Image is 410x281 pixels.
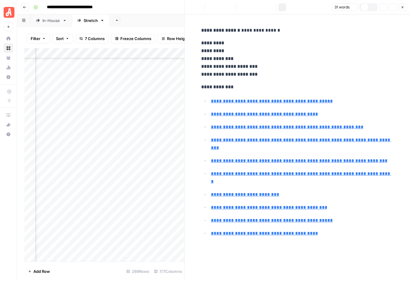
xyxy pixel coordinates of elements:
[84,17,98,23] div: Stretch
[332,3,358,11] button: 31 words
[31,14,72,27] a: In-House
[4,120,13,130] button: What's new?
[4,72,13,82] a: Settings
[4,43,13,53] a: Browse
[124,267,152,276] div: 268 Rows
[52,34,73,43] button: Sort
[42,17,60,23] div: In-House
[4,34,13,43] a: Home
[56,36,64,42] span: Sort
[4,63,13,72] a: Usage
[4,7,14,18] img: Angi Logo
[334,5,350,10] span: 31 words
[4,53,13,63] a: Your Data
[27,34,50,43] button: Filter
[111,34,155,43] button: Freeze Columns
[4,130,13,139] button: Help + Support
[76,34,109,43] button: 7 Columns
[120,36,151,42] span: Freeze Columns
[152,267,184,276] div: 7/7 Columns
[72,14,109,27] a: Stretch
[4,5,13,20] button: Workspace: Angi
[85,36,105,42] span: 7 Columns
[158,34,193,43] button: Row Height
[24,267,54,276] button: Add Row
[167,36,189,42] span: Row Height
[33,268,50,274] span: Add Row
[31,36,40,42] span: Filter
[4,110,13,120] a: AirOps Academy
